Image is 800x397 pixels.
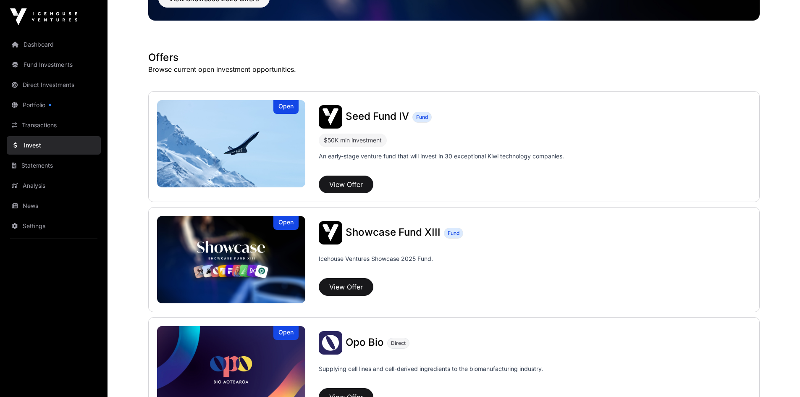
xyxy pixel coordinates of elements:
img: Seed Fund IV [157,100,306,187]
div: $50K min investment [319,134,387,147]
img: Icehouse Ventures Logo [10,8,77,25]
img: Opo Bio [319,331,342,355]
div: $50K min investment [324,135,382,145]
img: Showcase Fund XIII [319,221,342,245]
span: Seed Fund IV [346,110,409,122]
span: Fund [448,230,459,237]
h1: Offers [148,51,760,64]
span: Opo Bio [346,336,384,348]
a: Settings [7,217,101,235]
a: Seed Fund IVOpen [157,100,306,187]
button: View Offer [319,278,373,296]
p: Supplying cell lines and cell-derived ingredients to the biomanufacturing industry. [319,365,543,373]
iframe: Chat Widget [758,357,800,397]
a: Statements [7,156,101,175]
a: Direct Investments [7,76,101,94]
span: Direct [391,340,406,347]
a: Transactions [7,116,101,134]
div: Open [273,216,299,230]
img: Seed Fund IV [319,105,342,129]
a: Seed Fund IV [346,111,409,122]
img: Showcase Fund XIII [157,216,306,303]
a: Dashboard [7,35,101,54]
a: News [7,197,101,215]
a: Invest [7,136,101,155]
p: Icehouse Ventures Showcase 2025 Fund. [319,255,433,263]
span: Showcase Fund XIII [346,226,441,238]
a: Portfolio [7,96,101,114]
a: Analysis [7,176,101,195]
p: An early-stage venture fund that will invest in 30 exceptional Kiwi technology companies. [319,152,564,160]
button: View Offer [319,176,373,193]
p: Browse current open investment opportunities. [148,64,760,74]
a: Showcase Fund XIII [346,227,441,238]
div: Open [273,326,299,340]
a: Showcase Fund XIIIOpen [157,216,306,303]
div: Open [273,100,299,114]
a: Opo Bio [346,337,384,348]
a: Fund Investments [7,55,101,74]
span: Fund [416,114,428,121]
